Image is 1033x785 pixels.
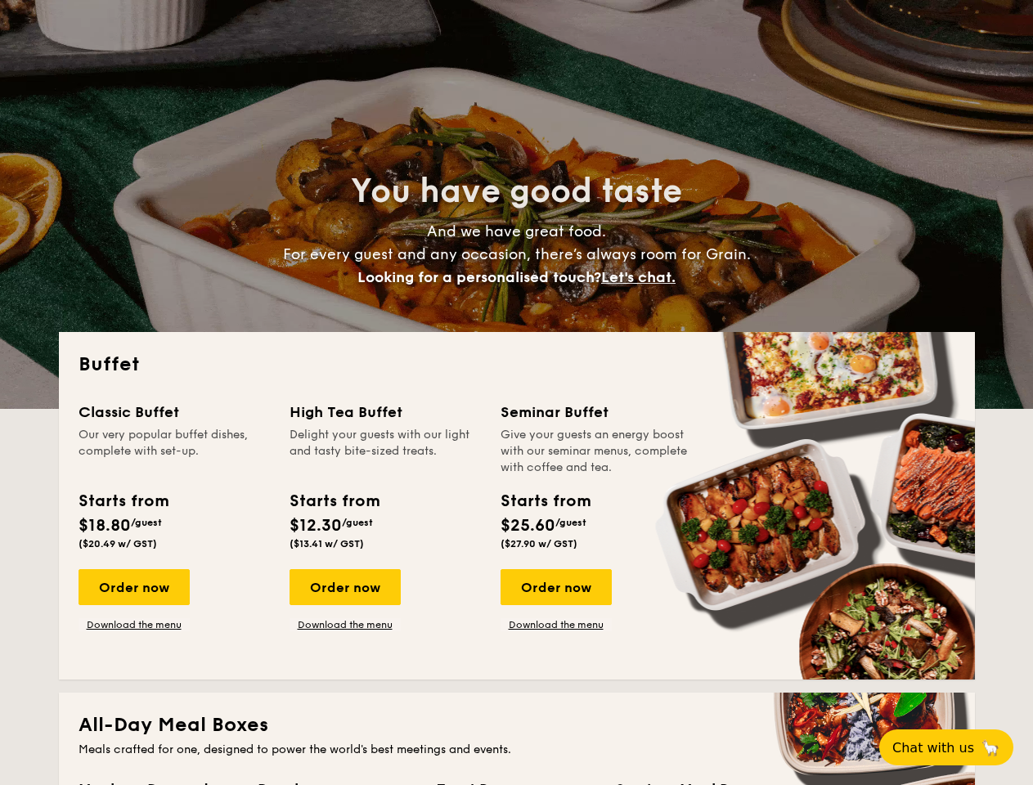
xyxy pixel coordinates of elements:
div: Starts from [79,489,168,514]
h2: Buffet [79,352,955,378]
div: Starts from [501,489,590,514]
div: Delight your guests with our light and tasty bite-sized treats. [290,427,481,476]
span: 🦙 [981,738,1000,757]
div: Order now [501,569,612,605]
span: ($13.41 w/ GST) [290,538,364,549]
span: /guest [131,517,162,528]
span: ($20.49 w/ GST) [79,538,157,549]
div: Starts from [290,489,379,514]
span: $12.30 [290,516,342,536]
button: Chat with us🦙 [879,729,1013,765]
div: Our very popular buffet dishes, complete with set-up. [79,427,270,476]
div: Meals crafted for one, designed to power the world's best meetings and events. [79,742,955,758]
span: $18.80 [79,516,131,536]
span: $25.60 [501,516,555,536]
div: Order now [290,569,401,605]
span: You have good taste [351,172,682,211]
div: Seminar Buffet [501,401,692,424]
div: Give your guests an energy boost with our seminar menus, complete with coffee and tea. [501,427,692,476]
div: Classic Buffet [79,401,270,424]
span: And we have great food. For every guest and any occasion, there’s always room for Grain. [283,222,751,286]
div: Order now [79,569,190,605]
span: Chat with us [892,740,974,756]
span: Let's chat. [601,268,676,286]
h2: All-Day Meal Boxes [79,712,955,738]
span: ($27.90 w/ GST) [501,538,577,549]
span: Looking for a personalised touch? [357,268,601,286]
a: Download the menu [79,618,190,631]
span: /guest [342,517,373,528]
div: High Tea Buffet [290,401,481,424]
a: Download the menu [501,618,612,631]
a: Download the menu [290,618,401,631]
span: /guest [555,517,586,528]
